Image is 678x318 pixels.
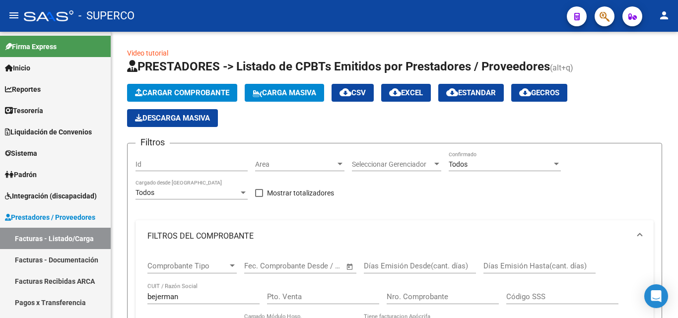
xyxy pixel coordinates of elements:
[438,84,504,102] button: Estandar
[293,261,341,270] input: Fecha fin
[127,109,218,127] app-download-masive: Descarga masiva de comprobantes (adjuntos)
[5,127,92,137] span: Liquidación de Convenios
[127,84,237,102] button: Cargar Comprobante
[339,88,366,97] span: CSV
[135,88,229,97] span: Cargar Comprobante
[5,191,97,201] span: Integración (discapacidad)
[511,84,567,102] button: Gecros
[135,114,210,123] span: Descarga Masiva
[127,109,218,127] button: Descarga Masiva
[550,63,573,72] span: (alt+q)
[253,88,316,97] span: Carga Masiva
[381,84,431,102] button: EXCEL
[449,160,468,168] span: Todos
[78,5,135,27] span: - SUPERCO
[5,105,43,116] span: Tesorería
[5,41,57,52] span: Firma Express
[446,86,458,98] mat-icon: cloud_download
[644,284,668,308] div: Open Intercom Messenger
[5,148,37,159] span: Sistema
[255,160,336,169] span: Area
[446,88,496,97] span: Estandar
[344,261,356,272] button: Open calendar
[8,9,20,21] mat-icon: menu
[339,86,351,98] mat-icon: cloud_download
[147,231,630,242] mat-panel-title: FILTROS DEL COMPROBANTE
[389,86,401,98] mat-icon: cloud_download
[352,160,432,169] span: Seleccionar Gerenciador
[136,189,154,196] span: Todos
[244,261,284,270] input: Fecha inicio
[519,86,531,98] mat-icon: cloud_download
[5,63,30,73] span: Inicio
[519,88,559,97] span: Gecros
[136,220,654,252] mat-expansion-panel-header: FILTROS DEL COMPROBANTE
[332,84,374,102] button: CSV
[5,84,41,95] span: Reportes
[245,84,324,102] button: Carga Masiva
[127,60,550,73] span: PRESTADORES -> Listado de CPBTs Emitidos por Prestadores / Proveedores
[5,212,95,223] span: Prestadores / Proveedores
[147,261,228,270] span: Comprobante Tipo
[389,88,423,97] span: EXCEL
[5,169,37,180] span: Padrón
[267,187,334,199] span: Mostrar totalizadores
[136,135,170,149] h3: Filtros
[658,9,670,21] mat-icon: person
[127,49,168,57] a: Video tutorial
